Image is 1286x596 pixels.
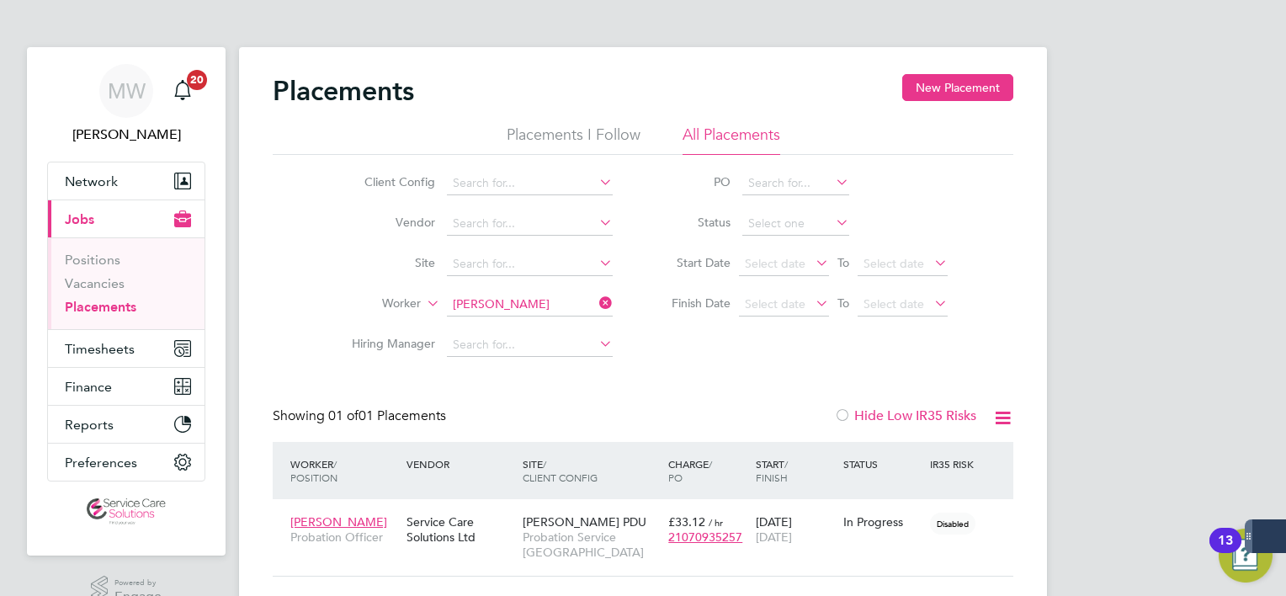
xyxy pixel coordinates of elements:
label: Status [655,215,731,230]
span: Select date [745,296,805,311]
div: Vendor [402,449,518,479]
label: Finish Date [655,295,731,311]
div: Status [839,449,927,479]
label: Hiring Manager [338,336,435,351]
span: 21070935257 [668,529,742,545]
span: MW [108,80,146,102]
span: Timesheets [65,341,135,357]
label: Client Config [338,174,435,189]
span: Powered by [114,576,162,590]
li: Placements I Follow [507,125,640,155]
input: Search for... [447,333,613,357]
img: servicecare-logo-retina.png [87,498,166,525]
a: Vacancies [65,275,125,291]
div: 13 [1218,540,1233,562]
span: Mark White [47,125,205,145]
button: Reports [48,406,205,443]
label: Hide Low IR35 Risks [834,407,976,424]
span: [DATE] [756,529,792,545]
span: Select date [745,256,805,271]
a: [PERSON_NAME]Probation OfficerService Care Solutions Ltd[PERSON_NAME] PDUProbation Service [GEOGR... [286,505,1013,519]
span: Jobs [65,211,94,227]
span: Disabled [930,513,975,535]
a: Positions [65,252,120,268]
span: / Finish [756,457,788,484]
div: Showing [273,407,449,425]
span: Probation Officer [290,529,398,545]
input: Select one [742,212,849,236]
li: All Placements [683,125,780,155]
label: Worker [324,295,421,312]
span: To [832,292,854,314]
button: Timesheets [48,330,205,367]
input: Search for... [742,172,849,195]
div: Start [752,449,839,492]
div: Site [518,449,664,492]
button: Network [48,162,205,200]
span: / PO [668,457,712,484]
label: Start Date [655,255,731,270]
span: Reports [65,417,114,433]
span: £33.12 [668,514,705,529]
span: / Position [290,457,337,484]
span: Select date [864,296,924,311]
span: / hr [709,516,723,529]
span: Finance [65,379,112,395]
label: Site [338,255,435,270]
input: Search for... [447,172,613,195]
span: 01 of [328,407,359,424]
input: Search for... [447,212,613,236]
a: Go to home page [47,498,205,525]
nav: Main navigation [27,47,226,556]
span: [PERSON_NAME] [290,514,387,529]
div: In Progress [843,514,922,529]
h2: Placements [273,74,414,108]
div: IR35 Risk [926,449,984,479]
span: Network [65,173,118,189]
span: 20 [187,70,207,90]
div: Charge [664,449,752,492]
button: Preferences [48,444,205,481]
span: Preferences [65,455,137,471]
div: Jobs [48,237,205,329]
button: New Placement [902,74,1013,101]
span: Probation Service [GEOGRAPHIC_DATA] [523,529,660,560]
label: PO [655,174,731,189]
span: / Client Config [523,457,598,484]
a: Placements [65,299,136,315]
div: Service Care Solutions Ltd [402,506,518,553]
button: Finance [48,368,205,405]
input: Search for... [447,293,613,317]
a: 20 [166,64,199,118]
span: To [832,252,854,274]
label: Vendor [338,215,435,230]
span: [PERSON_NAME] PDU [523,514,646,529]
a: MW[PERSON_NAME] [47,64,205,145]
div: Worker [286,449,402,492]
span: Select date [864,256,924,271]
input: Search for... [447,253,613,276]
button: Open Resource Center, 13 new notifications [1219,529,1273,583]
span: 01 Placements [328,407,446,424]
button: Jobs [48,200,205,237]
div: [DATE] [752,506,839,553]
